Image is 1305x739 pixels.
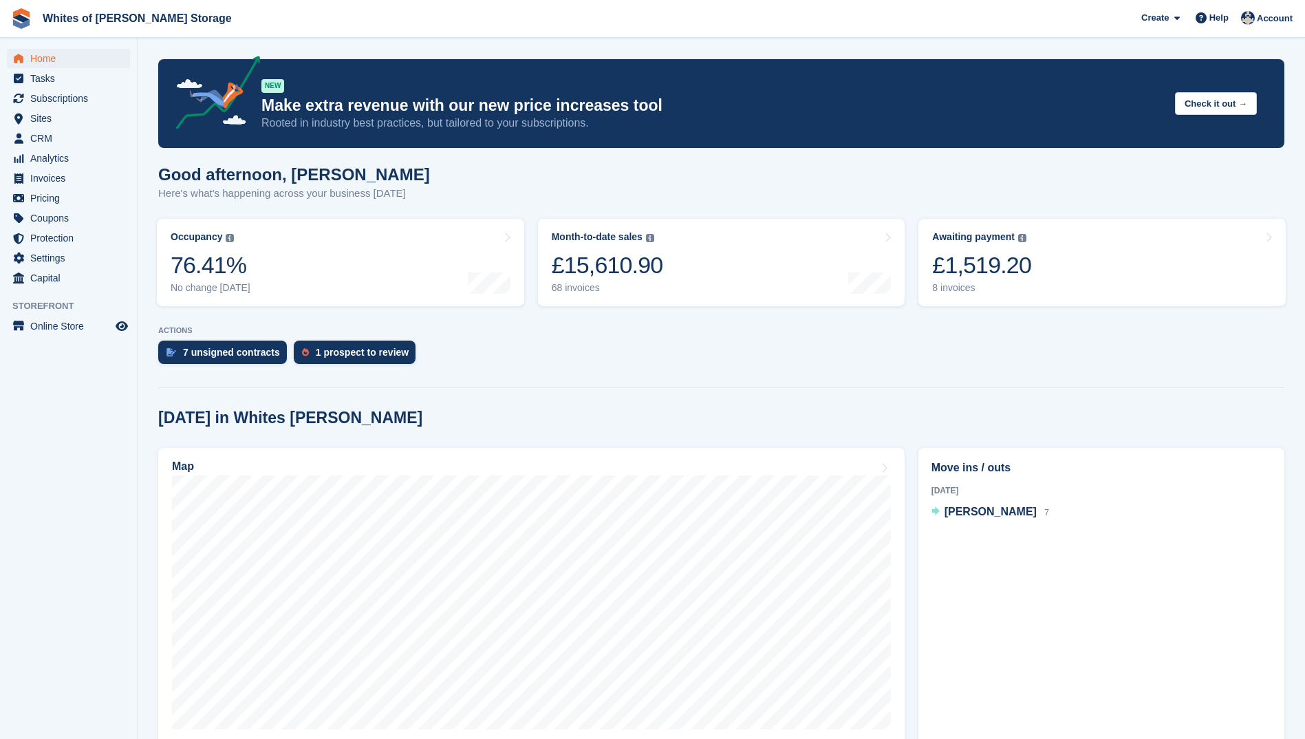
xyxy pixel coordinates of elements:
h2: [DATE] in Whites [PERSON_NAME] [158,409,422,427]
p: Here's what's happening across your business [DATE] [158,186,430,202]
span: Create [1141,11,1169,25]
a: menu [7,49,130,68]
img: contract_signature_icon-13c848040528278c33f63329250d36e43548de30e8caae1d1a13099fd9432cc5.svg [166,348,176,356]
h2: Map [172,460,194,473]
span: [PERSON_NAME] [945,506,1037,517]
img: prospect-51fa495bee0391a8d652442698ab0144808aea92771e9ea1ae160a38d050c398.svg [302,348,309,356]
a: menu [7,208,130,228]
a: menu [7,69,130,88]
div: £1,519.20 [932,251,1031,279]
div: 8 invoices [932,282,1031,294]
p: Make extra revenue with our new price increases tool [261,96,1164,116]
a: [PERSON_NAME] 7 [931,504,1049,522]
img: icon-info-grey-7440780725fd019a000dd9b08b2336e03edf1995a4989e88bcd33f0948082b44.svg [646,234,654,242]
span: Pricing [30,189,113,208]
div: 68 invoices [552,282,663,294]
span: Storefront [12,299,137,313]
div: 76.41% [171,251,250,279]
a: menu [7,169,130,188]
span: Invoices [30,169,113,188]
a: Occupancy 76.41% No change [DATE] [157,219,524,306]
div: No change [DATE] [171,282,250,294]
div: Awaiting payment [932,231,1015,243]
a: menu [7,149,130,168]
span: Capital [30,268,113,288]
span: Protection [30,228,113,248]
button: Check it out → [1175,92,1257,115]
span: Analytics [30,149,113,168]
span: Tasks [30,69,113,88]
a: Whites of [PERSON_NAME] Storage [37,7,237,30]
a: Preview store [114,318,130,334]
a: menu [7,248,130,268]
div: Month-to-date sales [552,231,643,243]
span: Account [1257,12,1293,25]
span: Coupons [30,208,113,228]
a: Awaiting payment £1,519.20 8 invoices [918,219,1286,306]
span: Subscriptions [30,89,113,108]
a: 1 prospect to review [294,341,422,371]
a: menu [7,317,130,336]
span: Help [1209,11,1229,25]
a: menu [7,228,130,248]
img: price-adjustments-announcement-icon-8257ccfd72463d97f412b2fc003d46551f7dbcb40ab6d574587a9cd5c0d94... [164,56,261,134]
h2: Move ins / outs [931,460,1271,476]
span: Settings [30,248,113,268]
a: menu [7,89,130,108]
div: 1 prospect to review [316,347,409,358]
span: Sites [30,109,113,128]
div: 7 unsigned contracts [183,347,280,358]
div: [DATE] [931,484,1271,497]
a: menu [7,189,130,208]
div: £15,610.90 [552,251,663,279]
span: CRM [30,129,113,148]
h1: Good afternoon, [PERSON_NAME] [158,165,430,184]
a: menu [7,109,130,128]
p: ACTIONS [158,326,1284,335]
img: icon-info-grey-7440780725fd019a000dd9b08b2336e03edf1995a4989e88bcd33f0948082b44.svg [226,234,234,242]
img: stora-icon-8386f47178a22dfd0bd8f6a31ec36ba5ce8667c1dd55bd0f319d3a0aa187defe.svg [11,8,32,29]
a: menu [7,129,130,148]
a: 7 unsigned contracts [158,341,294,371]
span: 7 [1044,508,1049,517]
p: Rooted in industry best practices, but tailored to your subscriptions. [261,116,1164,131]
a: menu [7,268,130,288]
img: icon-info-grey-7440780725fd019a000dd9b08b2336e03edf1995a4989e88bcd33f0948082b44.svg [1018,234,1026,242]
img: Wendy [1241,11,1255,25]
span: Online Store [30,317,113,336]
div: NEW [261,79,284,93]
div: Occupancy [171,231,222,243]
span: Home [30,49,113,68]
a: Month-to-date sales £15,610.90 68 invoices [538,219,905,306]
